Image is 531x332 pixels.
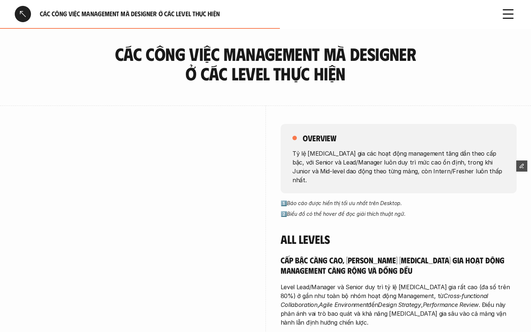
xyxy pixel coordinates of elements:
[292,149,505,184] p: Tỷ lệ [MEDICAL_DATA] gia các hoạt động management tăng dần theo cấp bậc, với Senior và Lead/Manag...
[281,211,517,217] p: 2️⃣
[378,301,421,308] em: Design Strategy
[287,200,402,206] em: Báo cáo được hiển thị tối ưu nhất trên Desktop.
[109,44,422,83] h3: Các công việc Management mà designer ở các level thực hiện
[281,200,517,207] p: 1️⃣
[40,10,491,18] h6: Các công việc Management mà designer ở các level thực hiện
[303,133,336,143] h5: overview
[281,283,517,327] p: Level Lead/Manager và Senior duy trì tỷ lệ [MEDICAL_DATA] gia rất cao (đa số trên 80%) ở gần như ...
[281,255,517,275] h5: Cấp bậc càng cao, [PERSON_NAME] [MEDICAL_DATA] gia hoạt động Management càng rộng và đồng đều
[319,301,368,308] em: Agile Environment
[281,232,517,246] h4: All Levels
[516,160,527,172] button: Edit Framer Content
[287,211,406,217] em: Biểu đồ có thể hover để đọc giải thích thuật ngữ.
[423,301,479,308] em: Performance Review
